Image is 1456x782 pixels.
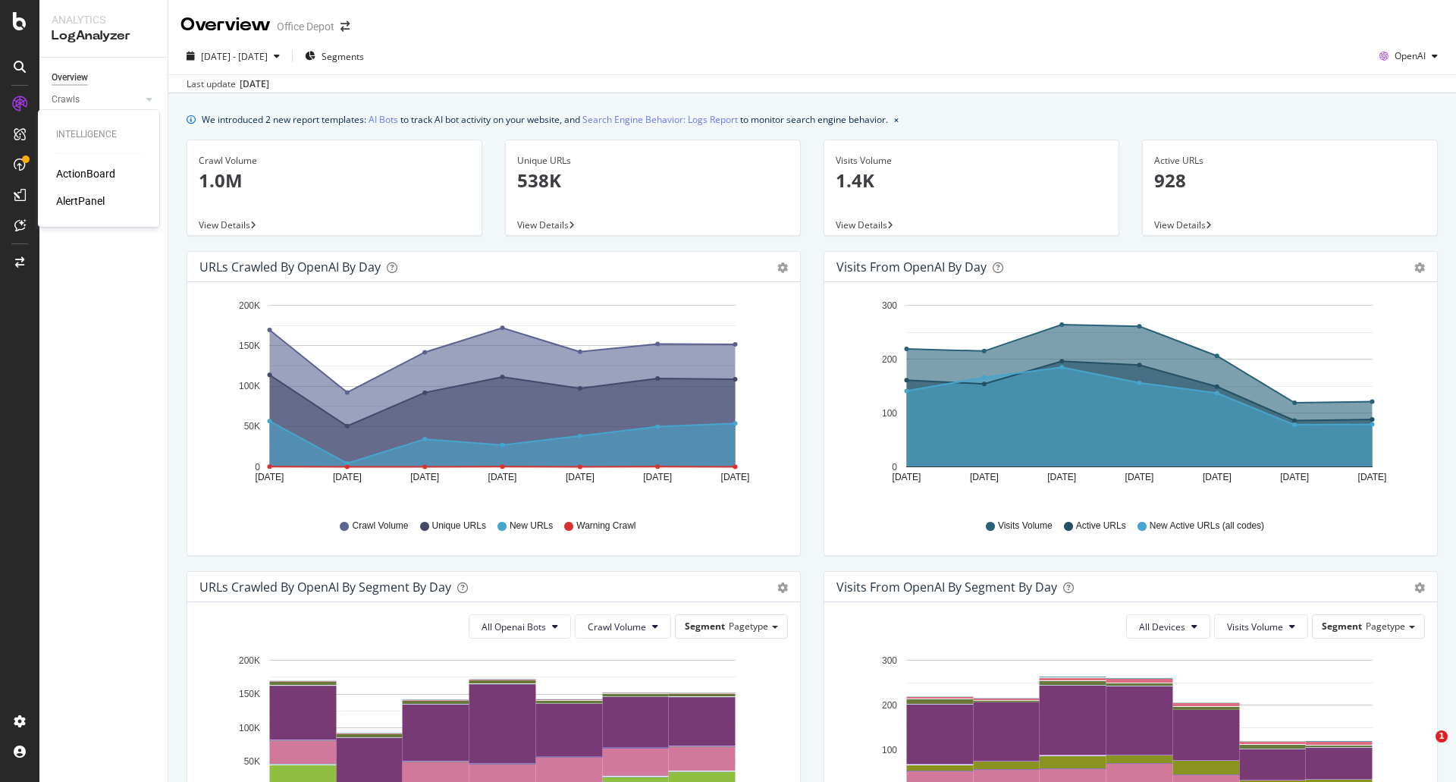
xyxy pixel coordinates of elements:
text: 150K [239,689,260,699]
iframe: Intercom live chat [1404,730,1441,767]
span: 1 [1436,730,1448,743]
span: OpenAI [1395,49,1426,62]
text: [DATE] [1047,472,1076,482]
p: 1.4K [836,168,1107,193]
text: 200 [882,354,897,365]
span: [DATE] - [DATE] [201,50,268,63]
text: 50K [244,422,260,432]
span: New URLs [510,520,553,532]
span: Pagetype [1366,620,1405,633]
div: Intelligence [56,128,141,141]
button: OpenAI [1373,44,1444,68]
span: All Openai Bots [482,620,546,633]
text: [DATE] [566,472,595,482]
p: 928 [1154,168,1426,193]
span: View Details [1154,218,1206,231]
text: 50K [244,756,260,767]
text: 100K [239,723,260,733]
button: Visits Volume [1214,614,1308,639]
svg: A chart. [199,294,783,505]
div: LogAnalyzer [52,27,155,45]
div: gear [777,262,788,273]
text: 100K [239,381,260,391]
button: All Devices [1126,614,1210,639]
p: 1.0M [199,168,470,193]
div: arrow-right-arrow-left [340,21,350,32]
span: Pagetype [729,620,768,633]
a: AI Bots [369,111,398,127]
span: Crawl Volume [588,620,646,633]
span: Active URLs [1076,520,1126,532]
div: Visits from OpenAI by day [836,259,987,275]
button: Segments [299,44,370,68]
text: [DATE] [721,472,750,482]
text: 200K [239,655,260,666]
div: We introduced 2 new report templates: to track AI bot activity on your website, and to monitor se... [202,111,888,127]
div: info banner [187,111,1438,127]
button: All Openai Bots [469,614,571,639]
span: Segment [1322,620,1362,633]
text: [DATE] [1358,472,1387,482]
a: Search Engine Behavior: Logs Report [582,111,738,127]
div: Overview [180,12,271,38]
text: 200K [239,300,260,311]
div: Visits from OpenAI By Segment By Day [836,579,1057,595]
text: 0 [892,462,897,473]
span: View Details [517,218,569,231]
text: 150K [239,341,260,351]
div: Last update [187,77,269,91]
text: [DATE] [893,472,921,482]
text: [DATE] [488,472,517,482]
button: close banner [890,108,902,130]
text: [DATE] [410,472,439,482]
span: Segments [322,50,364,63]
text: 200 [882,700,897,711]
div: gear [1414,262,1425,273]
a: Crawls [52,92,142,108]
text: 300 [882,300,897,311]
span: View Details [836,218,887,231]
text: 100 [882,408,897,419]
text: [DATE] [333,472,362,482]
span: View Details [199,218,250,231]
div: Office Depot [277,19,334,34]
span: Crawl Volume [352,520,408,532]
div: URLs Crawled by OpenAI By Segment By Day [199,579,451,595]
text: 300 [882,655,897,666]
svg: A chart. [836,294,1420,505]
div: Crawls [52,92,80,108]
text: [DATE] [643,472,672,482]
button: Crawl Volume [575,614,671,639]
div: Crawl Volume [199,154,470,168]
text: [DATE] [970,472,999,482]
div: Active URLs [1154,154,1426,168]
span: All Devices [1139,620,1185,633]
a: ActionBoard [56,166,115,181]
div: Analytics [52,12,155,27]
span: Segment [685,620,725,633]
div: Unique URLs [517,154,789,168]
div: Visits Volume [836,154,1107,168]
p: 538K [517,168,789,193]
text: [DATE] [1280,472,1309,482]
text: [DATE] [1203,472,1232,482]
text: [DATE] [1125,472,1154,482]
div: Overview [52,70,88,86]
span: New Active URLs (all codes) [1150,520,1264,532]
span: Visits Volume [998,520,1053,532]
a: AlertPanel [56,193,105,209]
div: gear [777,583,788,593]
button: [DATE] - [DATE] [180,44,286,68]
div: URLs Crawled by OpenAI by day [199,259,381,275]
span: Unique URLs [432,520,486,532]
text: [DATE] [256,472,284,482]
div: [DATE] [240,77,269,91]
span: Visits Volume [1227,620,1283,633]
span: Warning Crawl [576,520,635,532]
div: gear [1414,583,1425,593]
text: 100 [882,746,897,756]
